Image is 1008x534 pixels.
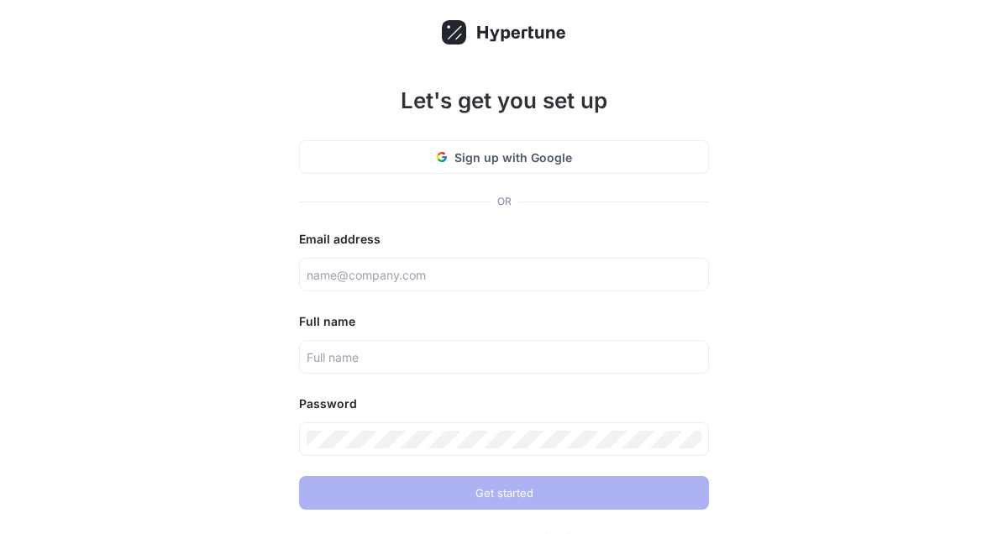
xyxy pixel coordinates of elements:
input: Full name [307,348,701,366]
span: Get started [475,488,533,498]
button: Get started [299,476,709,510]
span: Sign up with Google [454,149,572,166]
div: Password [299,394,709,414]
div: Full name [299,311,709,332]
div: Email address [299,229,709,249]
input: name@company.com [307,266,701,284]
button: Sign up with Google [299,140,709,174]
div: OR [497,194,512,209]
h1: Let's get you set up [299,84,709,117]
